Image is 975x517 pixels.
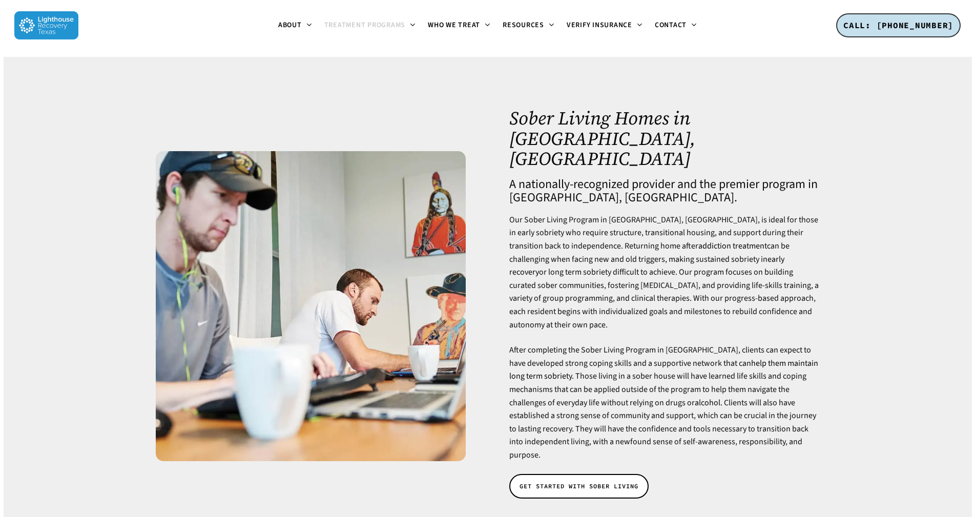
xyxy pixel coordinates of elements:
[278,20,302,30] span: About
[422,22,496,30] a: Who We Treat
[428,20,480,30] span: Who We Treat
[649,22,703,30] a: Contact
[561,22,649,30] a: Verify Insurance
[14,11,78,39] img: Lighthouse Recovery Texas
[567,20,632,30] span: Verify Insurance
[496,22,561,30] a: Resources
[655,20,687,30] span: Contact
[324,20,406,30] span: Treatment Programs
[520,481,638,491] span: GET STARTED WITH SOBER LIVING
[503,20,544,30] span: Resources
[318,22,422,30] a: Treatment Programs
[843,20,953,30] span: CALL: [PHONE_NUMBER]
[509,344,819,462] p: After completing the Sober Living Program in [GEOGRAPHIC_DATA], clients can expect to have develo...
[698,240,767,252] a: addiction treatment
[509,108,819,169] h1: Sober Living Homes in [GEOGRAPHIC_DATA], [GEOGRAPHIC_DATA]
[836,13,961,38] a: CALL: [PHONE_NUMBER]
[509,474,649,499] a: GET STARTED WITH SOBER LIVING
[509,178,819,204] h4: A nationally-recognized provider and the premier program in [GEOGRAPHIC_DATA], [GEOGRAPHIC_DATA].
[272,22,318,30] a: About
[695,397,720,408] a: alcohol
[509,214,819,344] p: Our Sober Living Program in [GEOGRAPHIC_DATA], [GEOGRAPHIC_DATA], is ideal for those in early sob...
[509,254,784,278] a: early recovery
